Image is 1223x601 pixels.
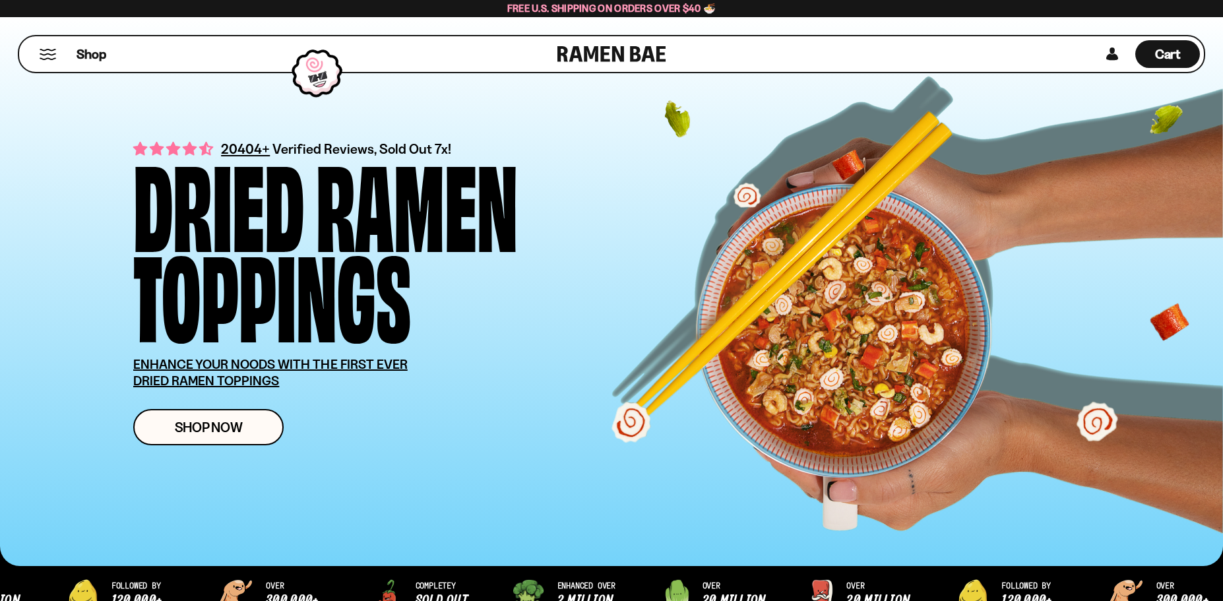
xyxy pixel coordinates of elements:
[316,156,518,246] div: Ramen
[1135,36,1200,72] div: Cart
[175,420,243,434] span: Shop Now
[77,40,106,68] a: Shop
[507,2,716,15] span: Free U.S. Shipping on Orders over $40 🍜
[133,409,284,445] a: Shop Now
[133,356,408,389] u: ENHANCE YOUR NOODS WITH THE FIRST EVER DRIED RAMEN TOPPINGS
[133,156,304,246] div: Dried
[39,49,57,60] button: Mobile Menu Trigger
[133,246,411,336] div: Toppings
[77,46,106,63] span: Shop
[1155,46,1181,62] span: Cart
